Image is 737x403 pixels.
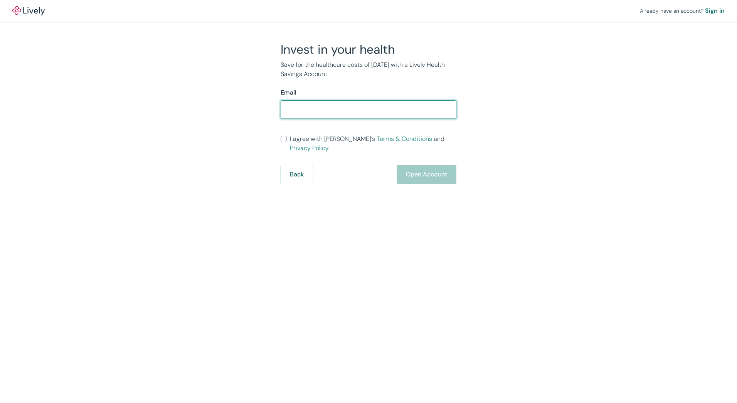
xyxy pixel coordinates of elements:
[290,134,456,153] span: I agree with [PERSON_NAME]’s and
[290,144,329,152] a: Privacy Policy
[377,135,432,143] a: Terms & Conditions
[281,42,456,57] h2: Invest in your health
[281,165,313,184] button: Back
[12,6,45,15] a: LivelyLively
[281,88,296,97] label: Email
[640,6,725,15] div: Already have an account?
[281,60,456,79] p: Save for the healthcare costs of [DATE] with a Lively Health Savings Account
[12,6,45,15] img: Lively
[705,6,725,15] a: Sign in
